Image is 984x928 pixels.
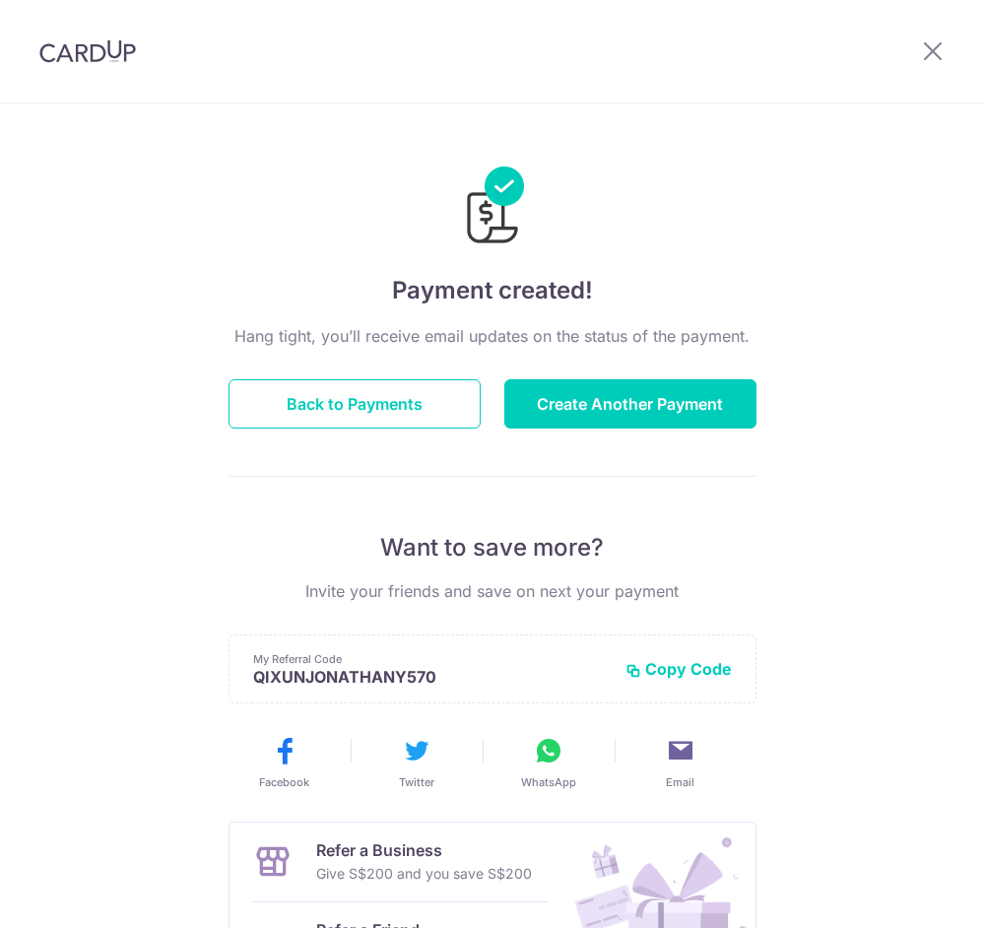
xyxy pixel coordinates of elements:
p: Hang tight, you’ll receive email updates on the status of the payment. [229,324,756,348]
button: Twitter [359,735,475,790]
p: QIXUNJONATHANY570 [253,667,610,687]
p: Want to save more? [229,532,756,563]
span: WhatsApp [521,774,576,790]
button: Email [623,735,739,790]
p: Give S$200 and you save S$200 [316,862,532,886]
h4: Payment created! [229,273,756,308]
button: Back to Payments [229,379,481,429]
button: WhatsApp [491,735,607,790]
button: Create Another Payment [504,379,756,429]
img: Payments [461,166,524,249]
span: Facebook [259,774,309,790]
button: Copy Code [625,659,732,679]
span: Email [666,774,694,790]
p: Refer a Business [316,838,532,862]
img: CardUp [39,39,136,63]
button: Facebook [227,735,343,790]
p: Invite your friends and save on next your payment [229,579,756,603]
span: Twitter [399,774,434,790]
p: My Referral Code [253,651,610,667]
